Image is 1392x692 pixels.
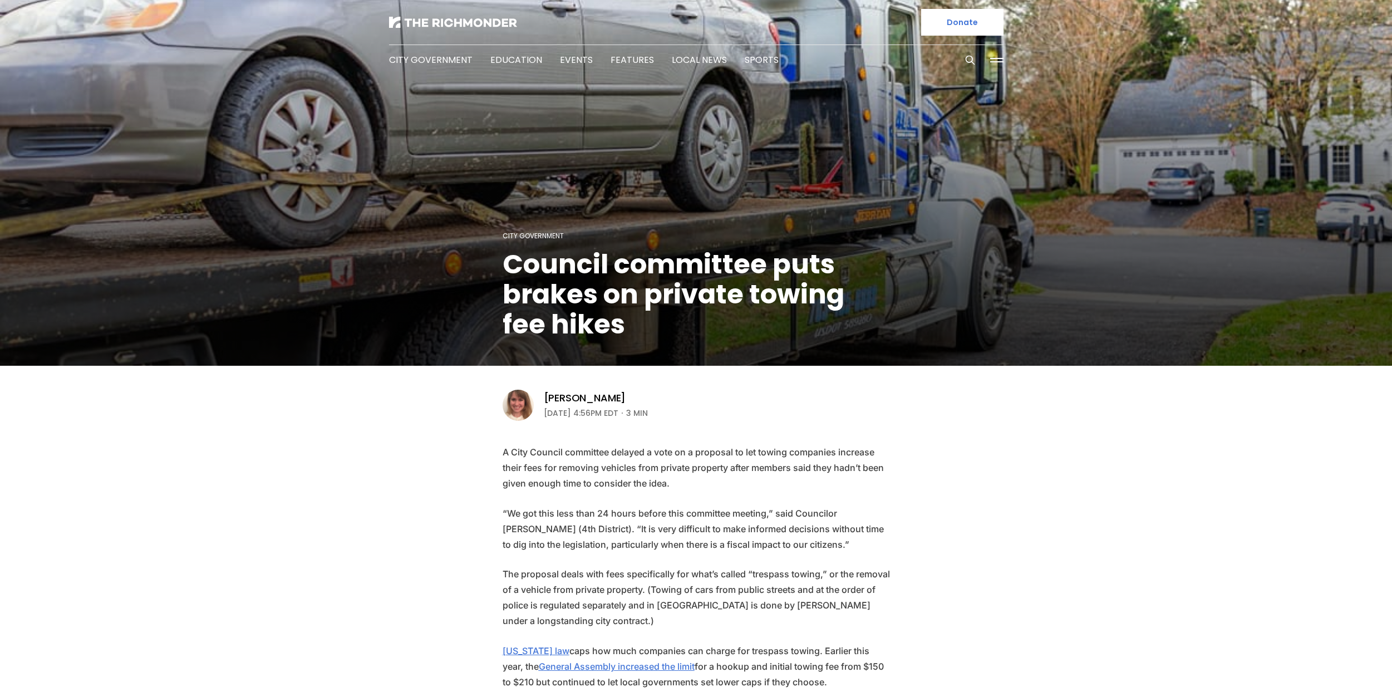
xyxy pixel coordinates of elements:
p: “We got this less than 24 hours before this committee meeting,” said Councilor [PERSON_NAME] (4th... [503,505,890,552]
h1: Council committee puts brakes on private towing fee hikes [503,249,890,340]
time: [DATE] 4:56PM EDT [544,406,618,420]
a: City Government [503,231,564,241]
a: [PERSON_NAME] [544,391,626,405]
img: The Richmonder [389,17,517,28]
a: Features [611,53,654,66]
img: Sarah Vogelsong [503,390,534,421]
p: caps how much companies can charge for trespass towing. Earlier this year, the for a hookup and i... [503,643,890,690]
a: Sports [745,53,779,66]
p: A City Council committee delayed a vote on a proposal to let towing companies increase their fees... [503,444,890,491]
a: Events [560,53,593,66]
a: Donate [921,9,1004,36]
p: The proposal deals with fees specifically for what’s called “trespass towing,” or the removal of ... [503,566,890,629]
a: City Government [389,53,473,66]
a: Local News [672,53,727,66]
a: General Assembly increased the limit [515,661,667,672]
button: Search this site [962,52,978,68]
a: Education [490,53,542,66]
a: [US_STATE] law [503,645,566,656]
span: 3 min [626,406,648,420]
